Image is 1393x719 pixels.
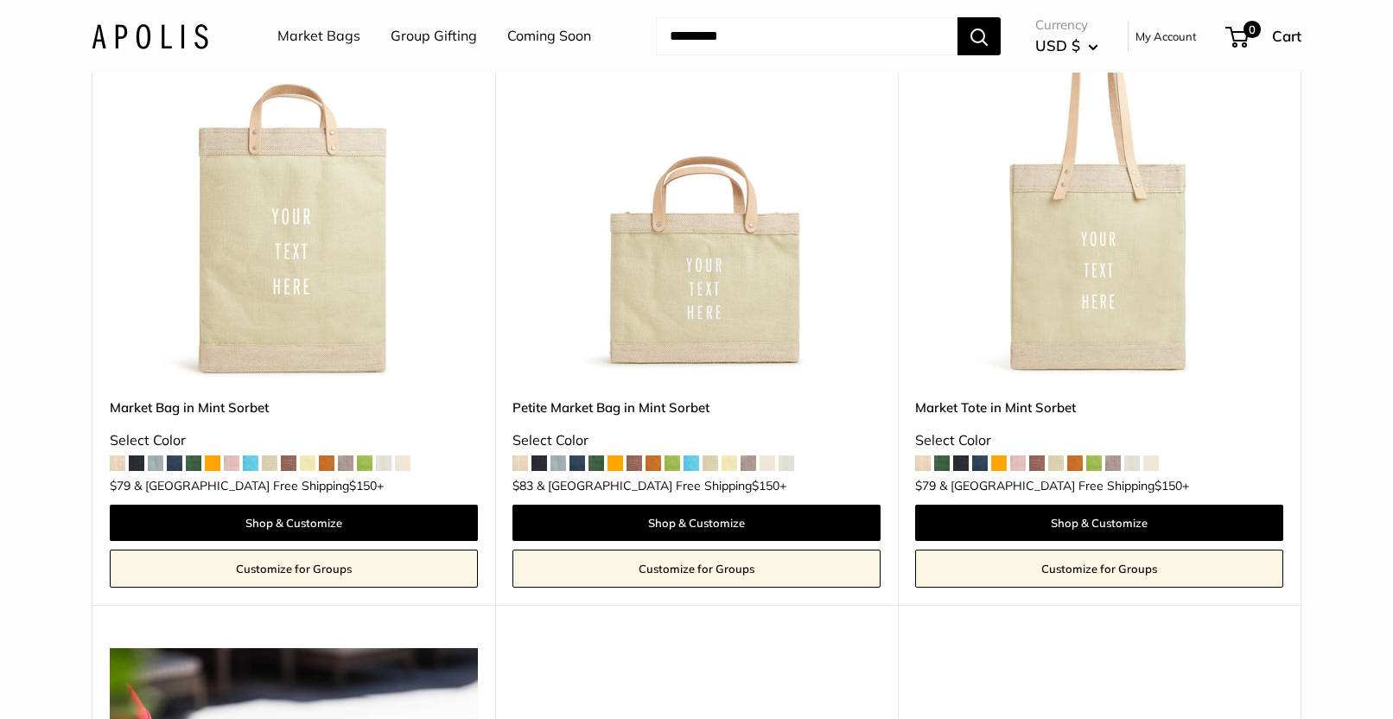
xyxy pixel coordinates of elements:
[92,23,208,48] img: Apolis
[110,478,130,493] span: $79
[915,478,936,493] span: $79
[110,550,478,588] a: Customize for Groups
[537,480,786,492] span: & [GEOGRAPHIC_DATA] Free Shipping +
[512,398,881,417] a: Petite Market Bag in Mint Sorbet
[1035,13,1098,37] span: Currency
[1272,27,1301,45] span: Cart
[110,12,478,380] a: Market Bag in Mint SorbetMarket Bag in Mint Sorbet
[391,23,477,49] a: Group Gifting
[512,12,881,380] img: Petite Market Bag in Mint Sorbet
[110,398,478,417] a: Market Bag in Mint Sorbet
[349,478,377,493] span: $150
[957,17,1001,55] button: Search
[915,12,1283,380] img: Market Tote in Mint Sorbet
[1244,21,1261,38] span: 0
[110,428,478,454] div: Select Color
[277,23,360,49] a: Market Bags
[656,17,957,55] input: Search...
[134,480,384,492] span: & [GEOGRAPHIC_DATA] Free Shipping +
[915,550,1283,588] a: Customize for Groups
[512,550,881,588] a: Customize for Groups
[512,478,533,493] span: $83
[1154,478,1182,493] span: $150
[915,428,1283,454] div: Select Color
[507,23,591,49] a: Coming Soon
[915,505,1283,541] a: Shop & Customize
[110,505,478,541] a: Shop & Customize
[1227,22,1301,50] a: 0 Cart
[1035,36,1080,54] span: USD $
[1035,32,1098,60] button: USD $
[110,12,478,380] img: Market Bag in Mint Sorbet
[512,505,881,541] a: Shop & Customize
[1135,26,1197,47] a: My Account
[512,12,881,380] a: Petite Market Bag in Mint SorbetPetite Market Bag in Mint Sorbet
[915,12,1283,380] a: Market Tote in Mint SorbetMarket Tote in Mint Sorbet
[915,398,1283,417] a: Market Tote in Mint Sorbet
[752,478,779,493] span: $150
[512,428,881,454] div: Select Color
[939,480,1189,492] span: & [GEOGRAPHIC_DATA] Free Shipping +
